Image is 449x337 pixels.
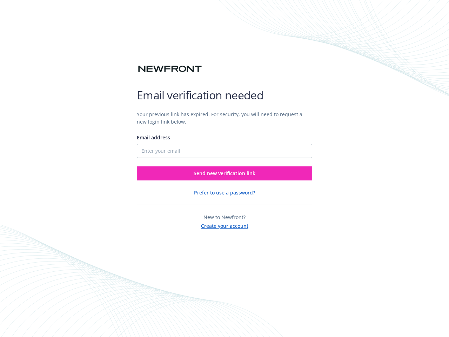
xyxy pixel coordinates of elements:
img: Newfront logo [137,63,203,75]
button: Prefer to use a password? [194,189,255,196]
button: Send new verification link [137,166,312,180]
button: Create your account [201,221,248,230]
span: New to Newfront? [203,214,246,220]
span: Send new verification link [194,170,255,177]
input: Enter your email [137,144,312,158]
h1: Email verification needed [137,88,312,102]
span: Email address [137,134,170,141]
p: Your previous link has expired. For security, you will need to request a new login link below. [137,111,312,125]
